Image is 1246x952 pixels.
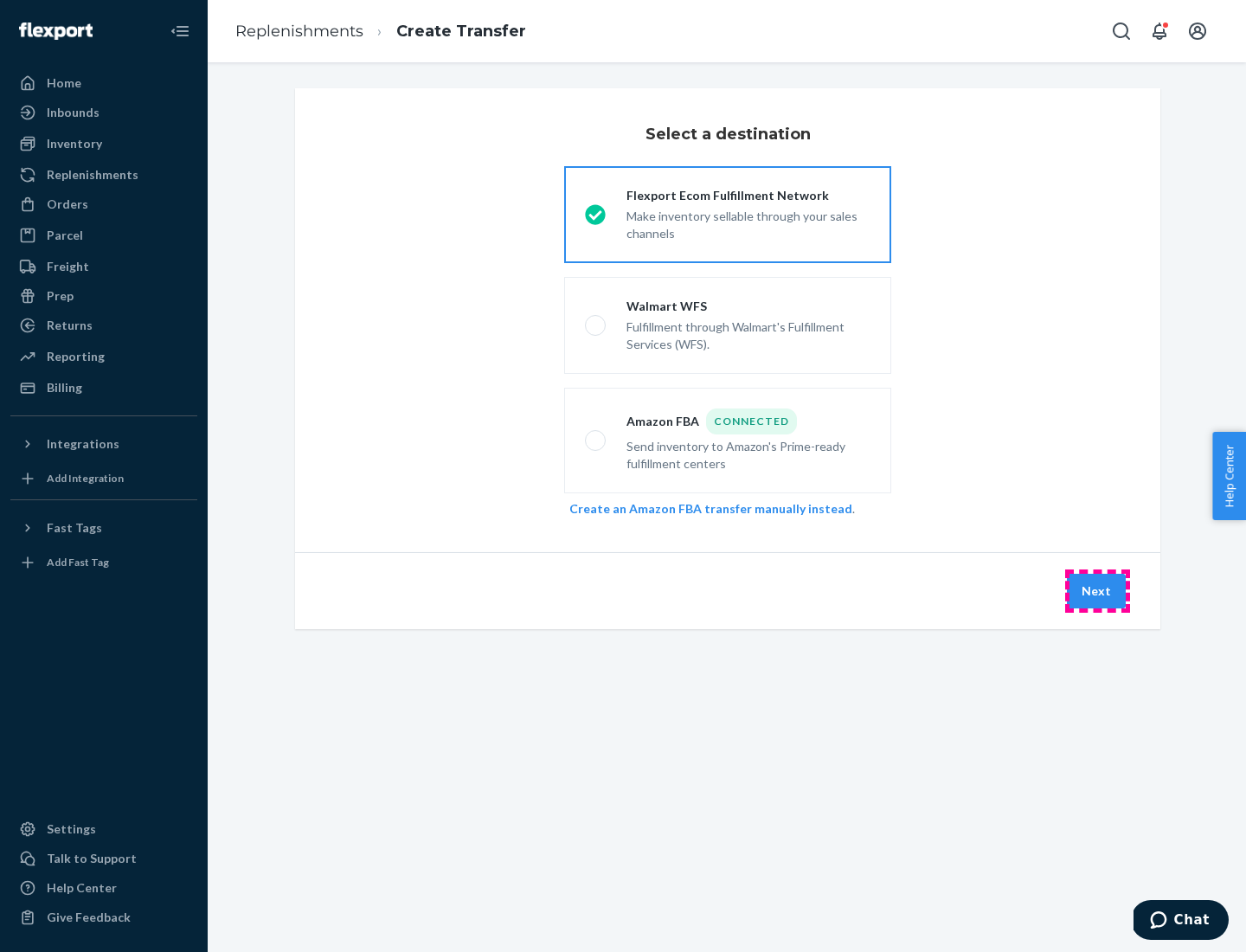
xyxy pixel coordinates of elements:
[10,130,197,158] a: Inventory
[47,135,102,152] div: Inventory
[10,549,197,576] a: Add Fast Tag
[10,282,197,310] a: Prep
[10,430,197,458] button: Integrations
[1212,432,1246,520] button: Help Center
[10,465,197,492] a: Add Integration
[47,879,117,897] div: Help Center
[47,104,100,121] div: Inbounds
[396,22,526,41] a: Create Transfer
[235,22,363,41] a: Replenishments
[626,434,870,473] div: Send inventory to Amazon's Prime-ready fulfillment centers
[1142,14,1177,48] button: Open notifications
[569,500,886,518] div: .
[47,317,93,334] div: Returns
[222,6,540,57] ol: breadcrumbs
[10,514,197,542] button: Fast Tags
[1180,14,1215,48] button: Open account menu
[10,222,197,249] a: Parcel
[47,348,105,365] div: Reporting
[1104,14,1139,48] button: Open Search Box
[47,850,137,867] div: Talk to Support
[47,909,131,926] div: Give Feedback
[47,227,83,244] div: Parcel
[645,123,811,145] h3: Select a destination
[1067,574,1126,608] button: Next
[10,253,197,280] a: Freight
[10,69,197,97] a: Home
[47,258,89,275] div: Freight
[10,312,197,339] a: Returns
[1134,900,1229,943] iframe: Opens a widget where you can chat to one of our agents
[47,287,74,305] div: Prep
[163,14,197,48] button: Close Navigation
[10,815,197,843] a: Settings
[10,904,197,931] button: Give Feedback
[47,74,81,92] div: Home
[10,845,197,872] button: Talk to Support
[47,519,102,537] div: Fast Tags
[47,471,124,486] div: Add Integration
[47,555,109,569] div: Add Fast Tag
[569,501,852,516] a: Create an Amazon FBA transfer manually instead
[626,298,870,315] div: Walmart WFS
[10,374,197,402] a: Billing
[10,343,197,370] a: Reporting
[47,379,82,396] div: Billing
[626,315,870,353] div: Fulfillment through Walmart's Fulfillment Services (WFS).
[626,187,870,204] div: Flexport Ecom Fulfillment Network
[10,874,197,902] a: Help Center
[626,408,870,434] div: Amazon FBA
[10,99,197,126] a: Inbounds
[10,161,197,189] a: Replenishments
[47,196,88,213] div: Orders
[47,820,96,838] div: Settings
[19,23,93,40] img: Flexport logo
[626,204,870,242] div: Make inventory sellable through your sales channels
[47,435,119,453] div: Integrations
[47,166,138,183] div: Replenishments
[10,190,197,218] a: Orders
[706,408,797,434] div: Connected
